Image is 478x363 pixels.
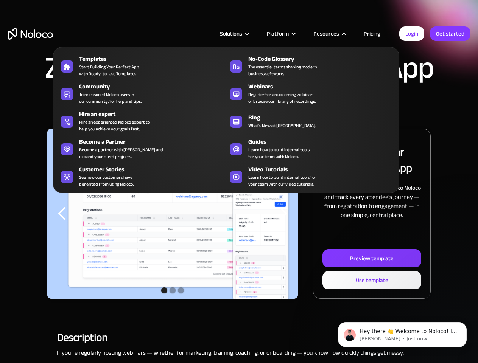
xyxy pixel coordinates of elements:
span: See how our customers have benefited from using Noloco. [79,174,134,188]
div: No-Code Glossary [248,54,399,64]
a: home [8,28,53,40]
div: 1 of 3 [47,129,298,299]
a: Hire an expertHire an experienced Noloco expert tohelp you achieve your goals fast. [57,108,226,134]
div: Platform [267,29,289,39]
a: No-Code GlossaryThe essential terms shaping modernbusiness software. [226,53,395,79]
div: next slide [268,129,298,299]
div: Show slide 3 of 3 [178,287,184,293]
div: Guides [248,137,399,146]
div: Become a Partner [79,137,229,146]
a: GuidesLearn how to build internal toolsfor your team with Noloco. [226,136,395,161]
div: Blog [248,113,399,122]
div: Webinars [248,82,399,91]
a: Become a PartnerBecome a partner with [PERSON_NAME] andexpand your client projects. [57,136,226,161]
div: Customer Stories [79,165,229,174]
span: Join seasoned Noloco users in our community, for help and tips. [79,91,142,105]
a: Customer StoriesSee how our customers havebenefited from using Noloco. [57,163,226,189]
div: Use template [356,275,388,285]
a: Pricing [354,29,390,39]
a: Video TutorialsLearn how to build internal tools foryour team with our video tutorials. [226,163,395,189]
div: previous slide [47,129,78,299]
div: carousel [47,129,298,299]
a: Login [399,26,424,41]
div: Preview template [350,253,394,263]
div: Hire an expert [79,110,229,119]
a: CommunityJoin seasoned Noloco users inour community, for help and tips. [57,81,226,106]
iframe: Intercom notifications message [327,306,478,359]
div: Platform [257,29,304,39]
div: Community [79,82,229,91]
h2: Description [57,334,421,341]
nav: Resources [53,36,399,193]
a: BlogWhat's New at [GEOGRAPHIC_DATA]. [226,108,395,134]
span: Learn how to build internal tools for your team with Noloco. [248,146,310,160]
div: Become a partner with [PERSON_NAME] and expand your client projects. [79,146,163,160]
span: Learn how to build internal tools for your team with our video tutorials. [248,174,316,188]
a: Preview template [322,249,421,267]
a: Use template [322,271,421,289]
div: Templates [79,54,229,64]
p: If you’re regularly hosting webinars — whether for marketing, training, coaching, or onboarding —... [57,348,421,357]
div: Resources [304,29,354,39]
div: Show slide 1 of 3 [161,287,167,293]
h1: Zoom Webinar Management App [45,53,433,83]
div: Resources [313,29,339,39]
div: Solutions [210,29,257,39]
a: Get started [430,26,470,41]
div: Video Tutorials [248,165,399,174]
a: WebinarsRegister for an upcoming webinaror browse our library of recordings. [226,81,395,106]
p: Connect your Zoom webinars to Noloco and track every attendee's journey — from registration to en... [322,183,421,220]
div: Hire an experienced Noloco expert to help you achieve your goals fast. [79,119,150,132]
span: The essential terms shaping modern business software. [248,64,317,77]
a: TemplatesStart Building Your Perfect Appwith Ready-to-Use Templates [57,53,226,79]
div: Show slide 2 of 3 [170,287,176,293]
div: Solutions [220,29,242,39]
span: What's New at [GEOGRAPHIC_DATA]. [248,122,316,129]
span: Register for an upcoming webinar or browse our library of recordings. [248,91,316,105]
span: Start Building Your Perfect App with Ready-to-Use Templates [79,64,139,77]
